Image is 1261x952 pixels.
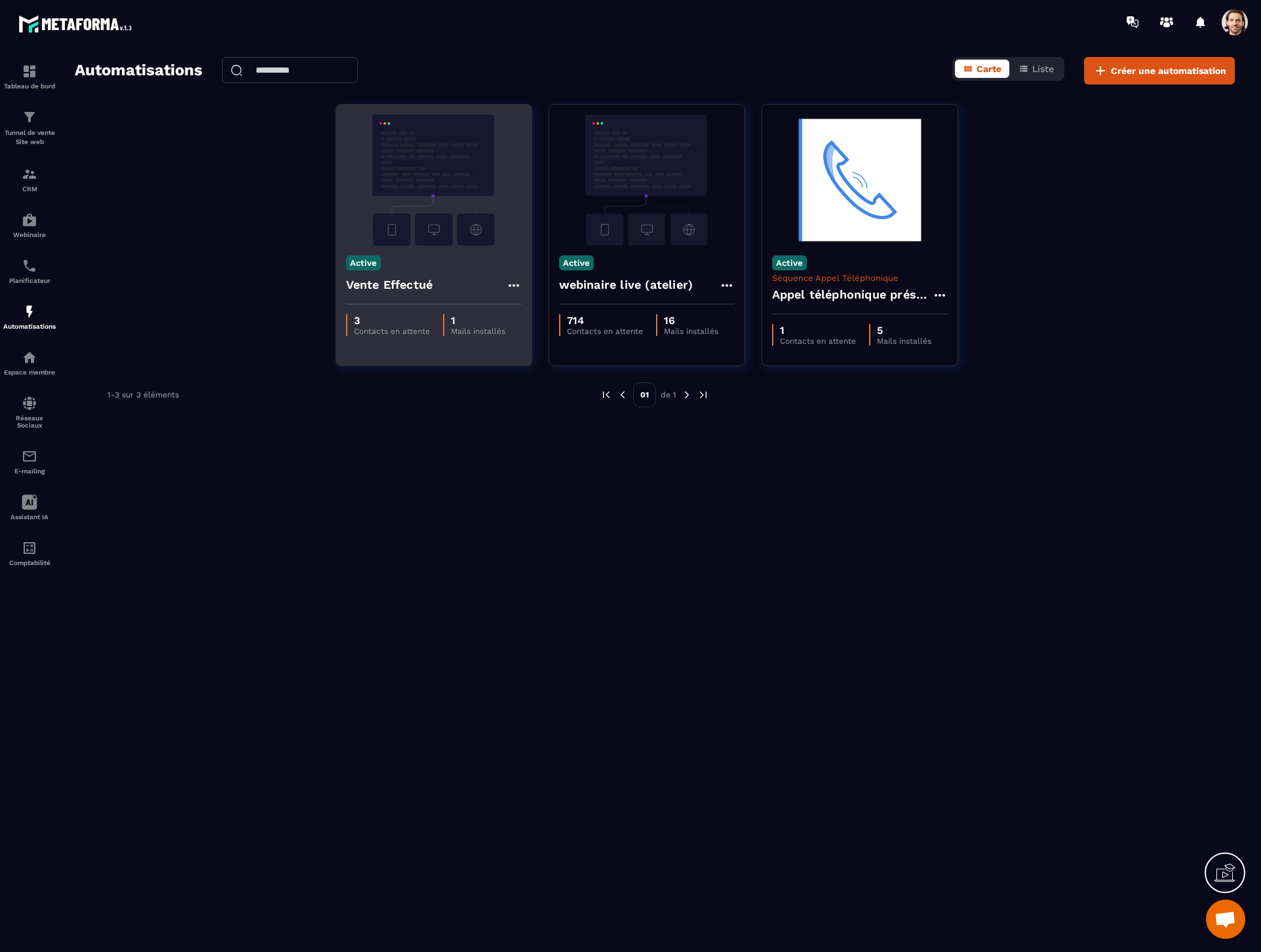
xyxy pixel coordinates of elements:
img: social-network [22,395,37,411]
p: Comptabilité [3,559,56,566]
a: formationformationTunnel de vente Site web [3,100,56,156]
h4: webinaire live (atelier) [559,276,693,294]
img: next [681,389,693,401]
button: Carte [955,60,1009,78]
img: email [22,449,37,464]
p: 5 [877,324,931,337]
h4: Vente Effectué [346,276,433,294]
img: prev [600,389,612,401]
span: Créer une automatisation [1111,64,1226,77]
p: 1 [451,314,505,327]
img: automation-background [559,115,735,246]
p: Active [559,255,594,270]
img: automation-background [772,115,948,246]
a: social-networksocial-networkRéseaux Sociaux [3,386,56,439]
p: E-mailing [3,467,56,475]
p: Tableau de bord [3,82,56,90]
p: Mails installés [664,327,718,336]
span: Liste [1032,64,1054,74]
p: Tunnel de vente Site web [3,128,56,147]
p: CRM [3,185,56,192]
p: Contacts en attente [780,337,856,346]
p: de 1 [661,390,676,400]
p: 16 [664,314,718,327]
a: automationsautomationsAutomatisations [3,294,56,340]
p: 1-3 sur 3 éléments [107,390,179,399]
button: Créer une automatisation [1084,57,1235,84]
div: Open chat [1206,900,1245,939]
p: Mails installés [451,327,505,336]
img: automations [22,212,37,228]
img: logo [18,12,136,36]
img: next [697,389,709,401]
img: prev [617,389,629,401]
p: Contacts en attente [567,327,643,336]
button: Liste [1011,60,1062,78]
h2: Automatisations [75,57,203,84]
p: Réseaux Sociaux [3,414,56,429]
a: automationsautomationsWebinaire [3,202,56,248]
img: formation [22,109,37,125]
p: 3 [354,314,430,327]
p: Automatisations [3,323,56,330]
img: accountant [22,540,37,556]
a: schedulerschedulerPlanificateur [3,248,56,294]
img: scheduler [22,258,37,274]
img: formation [22,166,37,182]
p: 01 [633,382,656,407]
a: automationsautomationsEspace membre [3,340,56,386]
a: emailemailE-mailing [3,439,56,485]
p: Planificateur [3,277,56,284]
a: Assistant IA [3,485,56,530]
p: Active [346,255,381,270]
a: accountantaccountantComptabilité [3,530,56,576]
img: formation [22,64,37,79]
p: Mails installés [877,337,931,346]
p: Assistant IA [3,513,56,521]
a: formationformationTableau de bord [3,54,56,100]
img: automation-background [346,115,522,246]
p: Contacts en attente [354,327,430,336]
span: Carte [977,64,1001,74]
img: automations [22,350,37,365]
a: formationformationCRM [3,156,56,202]
p: Espace membre [3,369,56,376]
p: Webinaire [3,231,56,238]
h4: Appel téléphonique présence [772,285,932,304]
p: Séquence Appel Téléphonique [772,273,948,283]
p: 714 [567,314,643,327]
img: automations [22,304,37,320]
p: 1 [780,324,856,337]
p: Active [772,255,807,270]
